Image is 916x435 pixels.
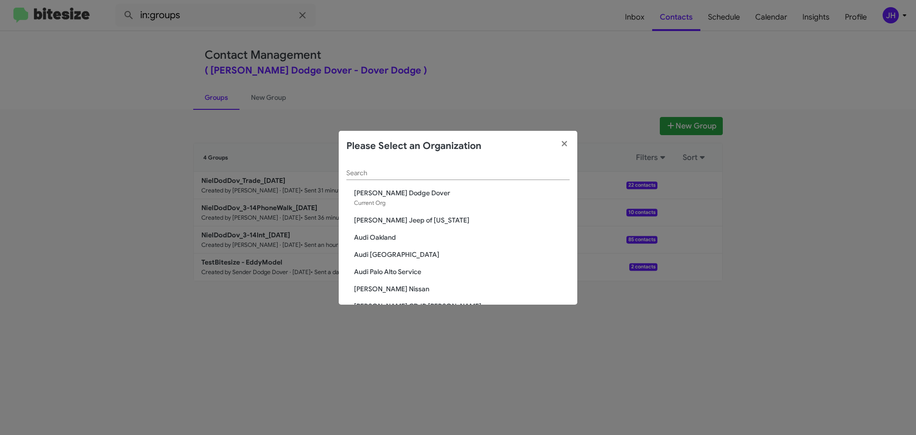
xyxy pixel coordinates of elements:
span: Audi [GEOGRAPHIC_DATA] [354,250,570,259]
h2: Please Select an Organization [346,138,481,154]
span: [PERSON_NAME] CDJR [PERSON_NAME] [354,301,570,311]
span: [PERSON_NAME] Jeep of [US_STATE] [354,215,570,225]
span: [PERSON_NAME] Dodge Dover [354,188,570,198]
span: Current Org [354,199,385,206]
span: Audi Palo Alto Service [354,267,570,276]
span: [PERSON_NAME] Nissan [354,284,570,294]
span: Audi Oakland [354,233,570,242]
